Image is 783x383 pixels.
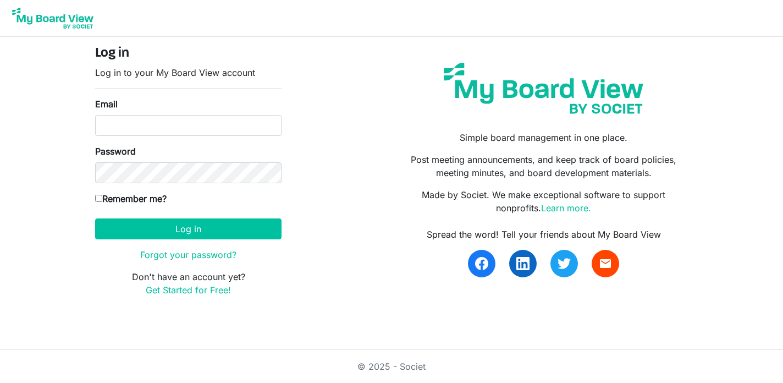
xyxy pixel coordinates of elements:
[9,4,97,32] img: My Board View Logo
[95,66,282,79] p: Log in to your My Board View account
[146,284,231,296] a: Get Started for Free!
[400,153,688,179] p: Post meeting announcements, and keep track of board policies, meeting minutes, and board developm...
[95,97,118,111] label: Email
[541,203,591,214] a: Learn more.
[400,131,688,144] p: Simple board management in one place.
[400,188,688,215] p: Made by Societ. We make exceptional software to support nonprofits.
[95,192,167,205] label: Remember me?
[400,228,688,241] div: Spread the word! Tell your friends about My Board View
[140,249,236,260] a: Forgot your password?
[95,46,282,62] h4: Log in
[516,257,530,270] img: linkedin.svg
[357,361,426,372] a: © 2025 - Societ
[599,257,612,270] span: email
[435,54,652,122] img: my-board-view-societ.svg
[475,257,488,270] img: facebook.svg
[95,218,282,239] button: Log in
[95,270,282,297] p: Don't have an account yet?
[592,250,619,277] a: email
[95,195,102,202] input: Remember me?
[95,145,136,158] label: Password
[558,257,571,270] img: twitter.svg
